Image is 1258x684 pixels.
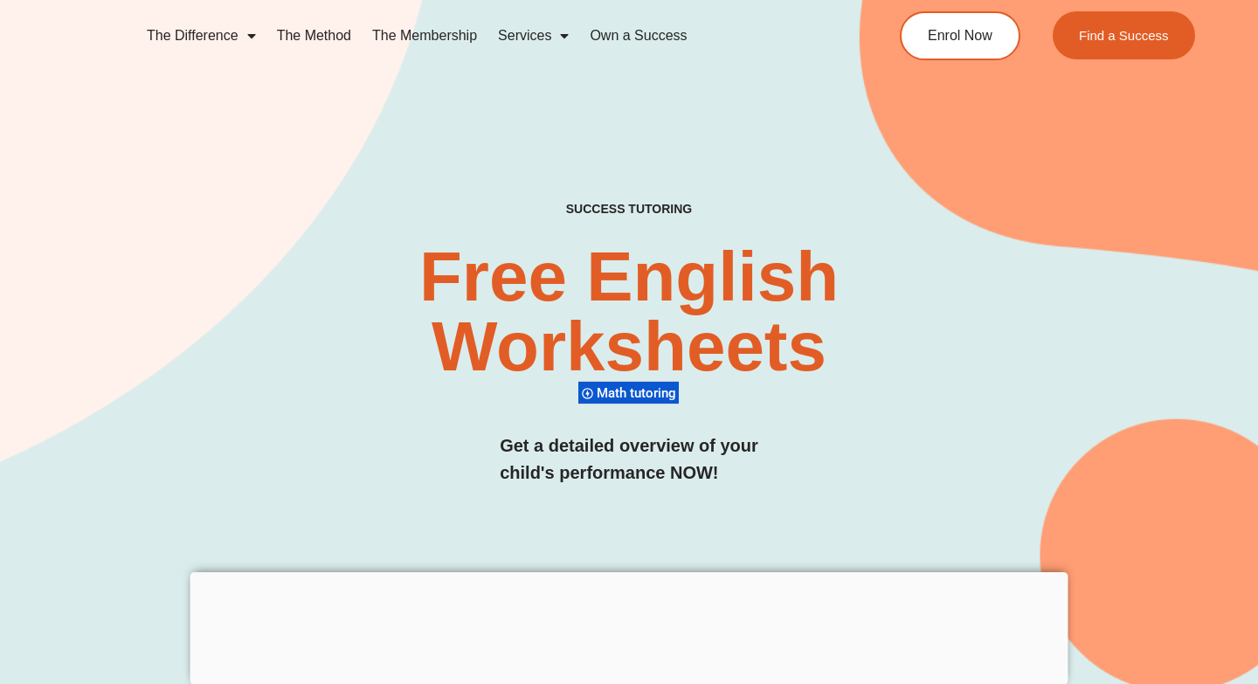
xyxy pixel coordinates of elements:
[487,16,579,56] a: Services
[1053,11,1195,59] a: Find a Success
[362,16,487,56] a: The Membership
[136,16,266,56] a: The Difference
[255,242,1002,382] h2: Free English Worksheets​
[266,16,362,56] a: The Method
[136,16,835,56] nav: Menu
[500,432,758,487] h3: Get a detailed overview of your child's performance NOW!
[928,29,992,43] span: Enrol Now
[578,381,679,404] div: Math tutoring
[461,202,797,217] h4: SUCCESS TUTORING​
[190,572,1068,681] iframe: Advertisement
[597,385,681,401] span: Math tutoring
[900,11,1020,60] a: Enrol Now
[579,16,697,56] a: Own a Success
[1079,29,1169,42] span: Find a Success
